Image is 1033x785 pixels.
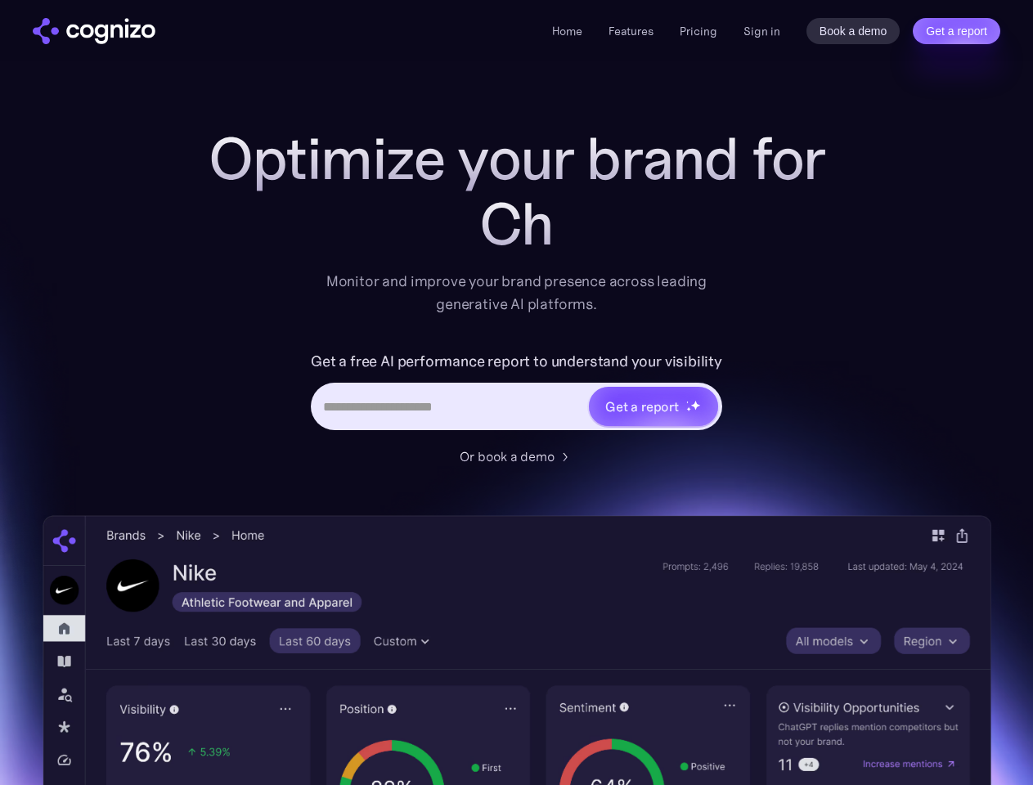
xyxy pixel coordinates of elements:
[311,348,722,375] label: Get a free AI performance report to understand your visibility
[605,397,679,416] div: Get a report
[609,24,653,38] a: Features
[552,24,582,38] a: Home
[33,18,155,44] img: cognizo logo
[460,446,555,466] div: Or book a demo
[316,270,718,316] div: Monitor and improve your brand presence across leading generative AI platforms.
[743,21,780,41] a: Sign in
[311,348,722,438] form: Hero URL Input Form
[806,18,901,44] a: Book a demo
[190,191,844,257] div: Ch
[33,18,155,44] a: home
[190,126,844,191] h1: Optimize your brand for
[686,406,692,412] img: star
[690,400,701,410] img: star
[587,385,720,428] a: Get a reportstarstarstar
[913,18,1000,44] a: Get a report
[686,401,689,403] img: star
[460,446,574,466] a: Or book a demo
[680,24,717,38] a: Pricing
